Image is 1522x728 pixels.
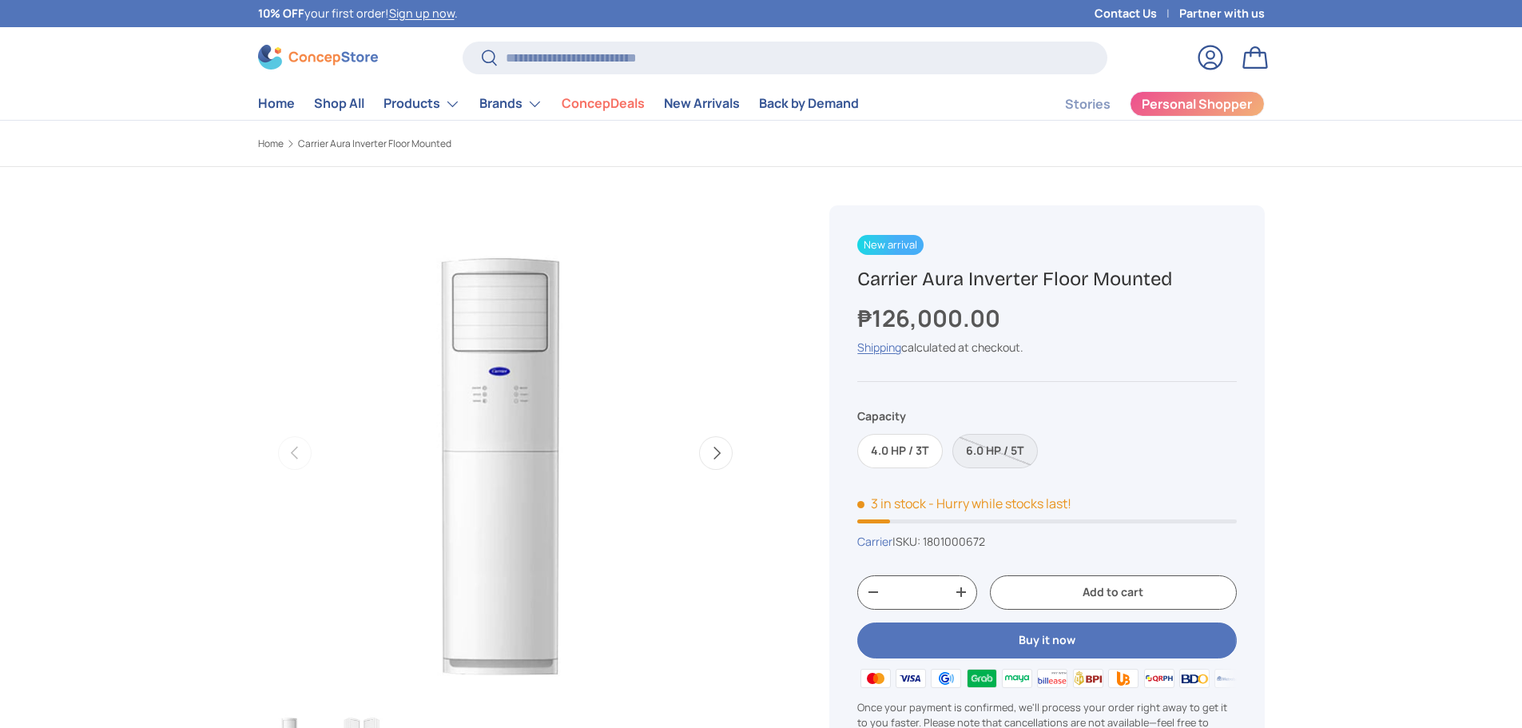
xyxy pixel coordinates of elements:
[1065,89,1111,120] a: Stories
[857,495,926,512] span: 3 in stock
[1141,666,1176,690] img: qrph
[896,534,920,549] span: SKU:
[964,666,999,690] img: grabpay
[857,666,892,690] img: master
[857,235,924,255] span: New arrival
[314,88,364,119] a: Shop All
[389,6,455,21] a: Sign up now
[857,340,901,355] a: Shipping
[562,88,645,119] a: ConcepDeals
[893,666,928,690] img: visa
[258,139,284,149] a: Home
[999,666,1035,690] img: maya
[1035,666,1070,690] img: billease
[258,88,859,120] nav: Primary
[857,623,1236,658] button: Buy it now
[258,6,304,21] strong: 10% OFF
[1106,666,1141,690] img: ubp
[923,534,985,549] span: 1801000672
[857,408,906,424] legend: Capacity
[892,534,985,549] span: |
[664,88,740,119] a: New Arrivals
[857,339,1236,356] div: calculated at checkout.
[479,88,542,120] a: Brands
[1179,5,1265,22] a: Partner with us
[258,137,792,151] nav: Breadcrumbs
[857,534,892,549] a: Carrier
[928,495,1071,512] p: - Hurry while stocks last!
[928,666,964,690] img: gcash
[1142,97,1252,110] span: Personal Shopper
[990,575,1236,610] button: Add to cart
[1130,91,1265,117] a: Personal Shopper
[952,434,1038,468] label: Sold out
[759,88,859,119] a: Back by Demand
[258,5,458,22] p: your first order! .
[857,302,1004,334] strong: ₱126,000.00
[1071,666,1106,690] img: bpi
[1212,666,1247,690] img: metrobank
[258,45,378,70] img: ConcepStore
[258,88,295,119] a: Home
[1027,88,1265,120] nav: Secondary
[298,139,451,149] a: Carrier Aura Inverter Floor Mounted
[857,267,1236,292] h1: Carrier Aura Inverter Floor Mounted
[383,88,460,120] a: Products
[1177,666,1212,690] img: bdo
[470,88,552,120] summary: Brands
[374,88,470,120] summary: Products
[1095,5,1179,22] a: Contact Us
